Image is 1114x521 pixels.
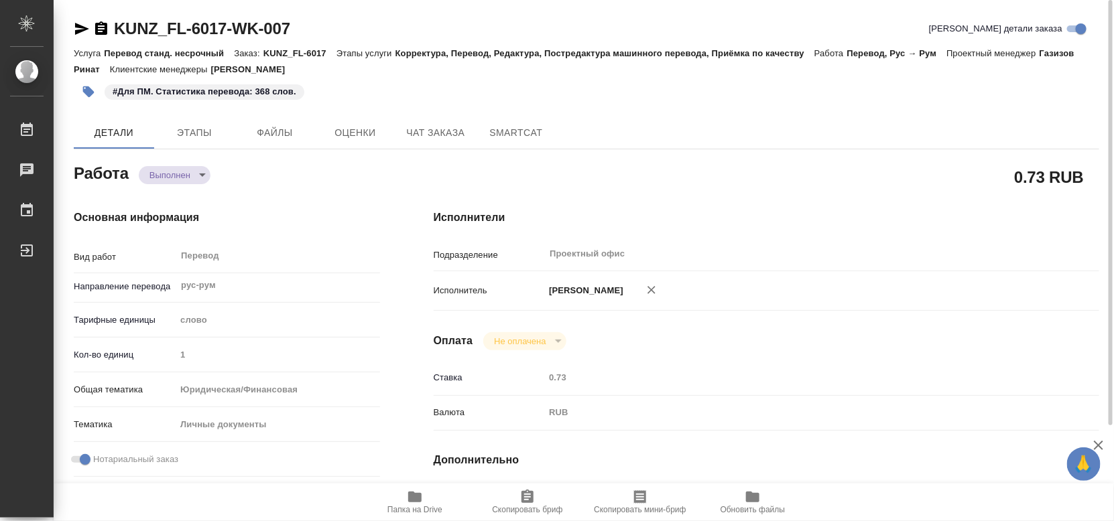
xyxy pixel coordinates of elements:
[74,348,176,362] p: Кол-во единиц
[387,505,442,514] span: Папка на Drive
[74,280,176,293] p: Направление перевода
[544,401,1044,424] div: RUB
[721,505,786,514] span: Обновить файлы
[114,19,290,38] a: KUNZ_FL-6017-WK-007
[395,48,814,58] p: Корректура, Перевод, Редактура, Постредактура машинного перевода, Приёмка по качеству
[93,21,109,37] button: Скопировать ссылку
[211,64,296,74] p: [PERSON_NAME]
[814,48,847,58] p: Работа
[323,125,387,141] span: Оценки
[336,48,395,58] p: Этапы услуги
[434,333,473,349] h4: Оплата
[1067,447,1101,481] button: 🙏
[93,453,178,466] span: Нотариальный заказ
[594,505,686,514] span: Скопировать мини-бриф
[243,125,307,141] span: Файлы
[484,125,548,141] span: SmartCat
[434,210,1099,226] h4: Исполнители
[74,48,104,58] p: Услуга
[74,418,176,431] p: Тематика
[145,169,194,181] button: Выполнен
[162,125,227,141] span: Этапы
[946,48,1039,58] p: Проектный менеджер
[1072,450,1095,478] span: 🙏
[74,77,103,106] button: Добавить тэг
[584,483,696,521] button: Скопировать мини-бриф
[139,166,210,184] div: Выполнен
[434,284,545,297] p: Исполнитель
[929,22,1062,35] span: [PERSON_NAME] детали заказа
[74,383,176,396] p: Общая тематика
[74,160,129,184] h2: Работа
[359,483,471,521] button: Папка на Drive
[471,483,584,521] button: Скопировать бриф
[847,48,947,58] p: Перевод, Рус → Рум
[544,284,623,297] p: [PERSON_NAME]
[104,48,234,58] p: Перевод станд. несрочный
[490,336,550,347] button: Не оплачена
[263,48,336,58] p: KUNZ_FL-6017
[492,505,562,514] span: Скопировать бриф
[434,248,545,262] p: Подразделение
[696,483,809,521] button: Обновить файлы
[113,85,296,98] p: #Для ПМ. Статистика перевода: 368 слов.
[110,64,211,74] p: Клиентские менеджеры
[74,210,380,226] h4: Основная информация
[544,368,1044,387] input: Пустое поле
[103,85,306,96] span: Для ПМ. Статистика перевода: 368 слов.
[74,313,176,327] p: Тарифные единицы
[483,332,566,350] div: Выполнен
[74,21,90,37] button: Скопировать ссылку для ЯМессенджера
[637,275,666,305] button: Удалить исполнителя
[1014,165,1084,188] h2: 0.73 RUB
[176,413,379,436] div: Личные документы
[434,452,1099,468] h4: Дополнительно
[82,125,146,141] span: Детали
[176,378,379,401] div: Юридическая/Финансовая
[404,125,468,141] span: Чат заказа
[434,371,545,384] p: Ставка
[74,250,176,264] p: Вид работ
[434,406,545,419] p: Валюта
[176,309,379,331] div: слово
[176,345,379,364] input: Пустое поле
[234,48,263,58] p: Заказ:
